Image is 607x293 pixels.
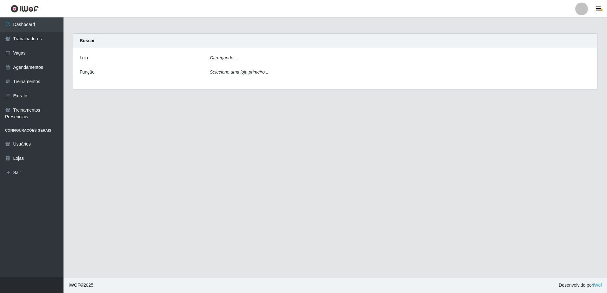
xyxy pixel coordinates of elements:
[559,282,602,289] span: Desenvolvido por
[593,283,602,288] a: iWof
[69,282,95,289] span: © 2025 .
[80,38,95,43] strong: Buscar
[210,69,268,75] i: Selecione uma loja primeiro...
[210,55,237,60] i: Carregando...
[80,69,95,75] label: Função
[69,283,80,288] span: IWOF
[80,55,88,61] label: Loja
[10,5,39,13] img: CoreUI Logo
